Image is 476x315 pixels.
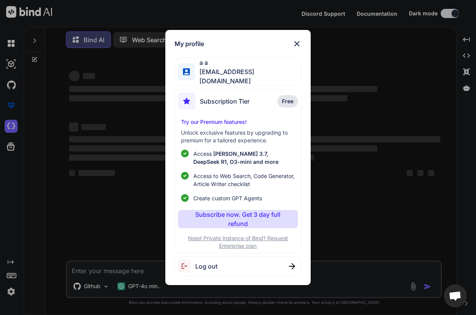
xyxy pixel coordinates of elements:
img: close [289,263,295,269]
img: profile [183,68,190,75]
img: checklist [181,194,189,202]
span: Free [282,97,293,105]
p: Unlock exclusive features by upgrading to premium for a tailored experience. [181,129,295,144]
span: [EMAIL_ADDRESS][DOMAIN_NAME] [195,67,301,86]
span: a a [195,58,301,67]
div: Open chat [444,284,467,307]
button: Subscribe now. Get 3 day full refund [178,210,298,228]
img: checklist [181,150,189,157]
img: logout [178,260,195,272]
span: [PERSON_NAME] 3.7, DeepSeek R1, O3-mini and more [193,150,278,165]
span: Subscription Tier [200,97,250,106]
span: Access to Web Search, Code Generator, Article Writer checklist [193,172,295,188]
p: Subscribe now. Get 3 day full refund [193,210,283,228]
h1: My profile [175,39,204,48]
span: Log out [195,262,217,271]
img: subscription [178,92,195,110]
span: Create custom GPT Agents [193,194,262,202]
p: Need Private Instance of Bind? Request Enterprise plan [178,234,298,250]
p: Access [193,150,295,166]
img: checklist [181,172,189,180]
img: close [292,39,301,48]
p: Try our Premium features! [181,118,295,126]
